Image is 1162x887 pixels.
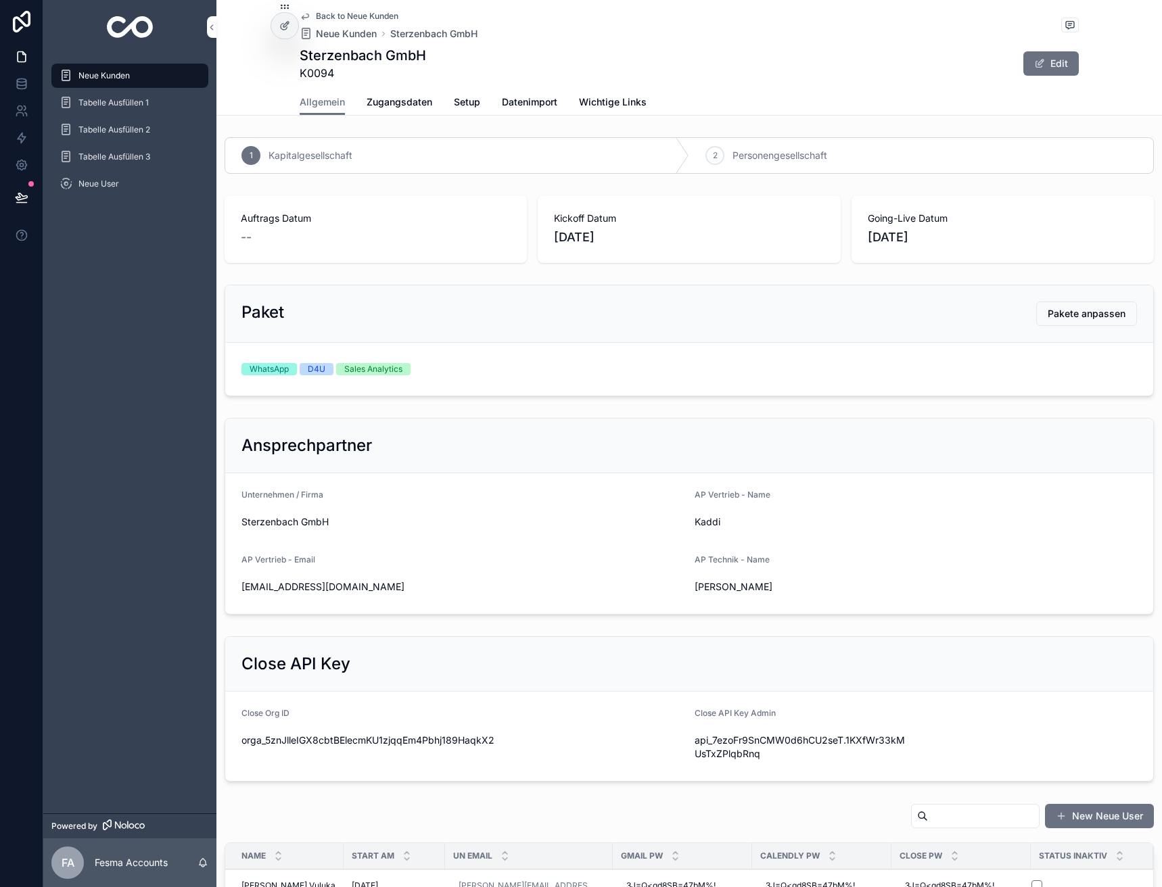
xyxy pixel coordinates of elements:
a: Zugangsdaten [367,90,432,117]
span: Neue Kunden [316,27,377,41]
span: Unternehmen / Firma [241,489,323,500]
span: [EMAIL_ADDRESS][DOMAIN_NAME] [241,580,684,594]
span: Calendly Pw [760,850,820,861]
span: [DATE] [868,228,1138,247]
span: Going-Live Datum [868,212,1138,225]
span: Neue Kunden [78,70,130,81]
a: Tabelle Ausfüllen 3 [51,145,208,169]
a: Tabelle Ausfüllen 1 [51,91,208,115]
span: Wichtige Links [579,95,647,109]
div: Sales Analytics [344,363,402,375]
span: [DATE] [554,228,824,247]
div: WhatsApp [250,363,289,375]
span: Kapitalgesellschaft [269,149,352,162]
button: New Neue User [1045,804,1154,828]
div: scrollable content [43,54,216,214]
span: api_7ezoFr9SnCMW0d6hCU2seT.1KXfWr33kMUsTxZPlqbRnq [695,734,910,761]
span: Kickoff Datum [554,212,824,225]
span: FA [62,855,74,871]
button: Pakete anpassen [1036,302,1137,326]
a: Setup [454,90,480,117]
span: Tabelle Ausfüllen 1 [78,97,149,108]
a: Back to Neue Kunden [300,11,398,22]
h2: Ansprechpartner [241,435,372,456]
span: Auftrags Datum [241,212,511,225]
span: Status Inaktiv [1039,850,1107,861]
span: Close API Key Admin [695,708,776,718]
p: Fesma Accounts [95,856,168,869]
span: Zugangsdaten [367,95,432,109]
h1: Sterzenbach GmbH [300,46,426,65]
span: orga_5znJlleIGX8cbtBElecmKU1zjqqEm4Pbhj189HaqkX2 [241,734,684,747]
span: Gmail Pw [621,850,663,861]
a: Neue Kunden [51,64,208,88]
span: Tabelle Ausfüllen 2 [78,124,150,135]
span: -- [241,228,252,247]
span: Pakete anpassen [1048,307,1125,320]
span: Powered by [51,821,97,832]
span: UN Email [453,850,492,861]
span: AP Technik - Name [695,554,770,565]
span: Tabelle Ausfüllen 3 [78,151,150,162]
a: Neue User [51,172,208,196]
span: 1 [250,150,253,161]
a: Allgemein [300,90,345,116]
span: Neue User [78,178,119,189]
span: AP Vertrieb - Email [241,554,315,565]
span: [PERSON_NAME] [695,580,910,594]
span: K0094 [300,65,426,81]
a: Tabelle Ausfüllen 2 [51,118,208,142]
span: Back to Neue Kunden [316,11,398,22]
a: Wichtige Links [579,90,647,117]
span: AP Vertrieb - Name [695,489,770,500]
div: D4U [308,363,325,375]
span: Close Pw [900,850,942,861]
span: Close Org ID [241,708,289,718]
span: Personengesellschaft [733,149,827,162]
span: Allgemein [300,95,345,109]
span: Name [241,850,266,861]
span: Start am [352,850,394,861]
a: Powered by [43,813,216,838]
img: App logo [107,16,154,38]
span: Kaddi [695,515,910,529]
a: Sterzenbach GmbH [390,27,478,41]
h2: Close API Key [241,653,350,675]
h2: Paket [241,302,284,323]
button: Edit [1023,51,1079,76]
a: Neue Kunden [300,27,377,41]
span: Setup [454,95,480,109]
span: Sterzenbach GmbH [241,515,684,529]
span: Datenimport [502,95,557,109]
span: 2 [713,150,718,161]
a: Datenimport [502,90,557,117]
